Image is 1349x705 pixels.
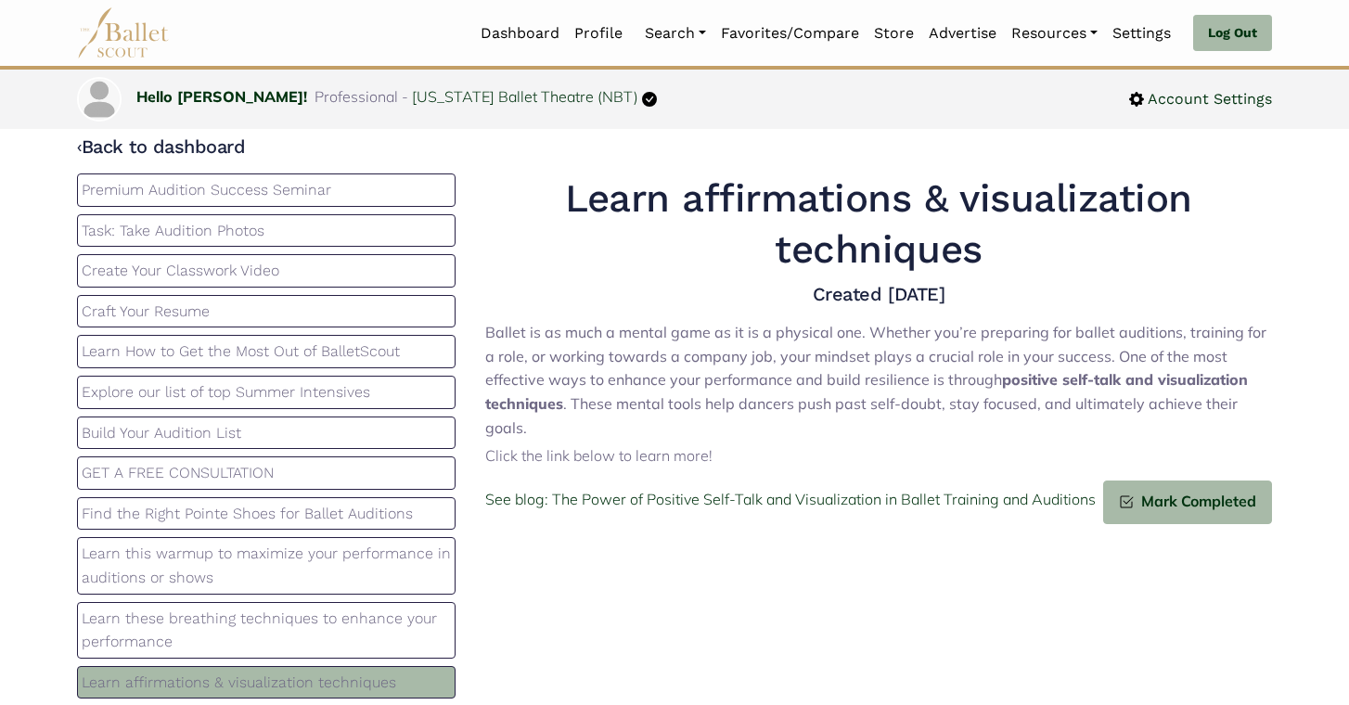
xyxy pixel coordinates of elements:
p: Build Your Audition List [82,421,451,445]
p: Craft Your Resume [82,300,451,324]
a: Resources [1004,14,1105,53]
p: Explore our list of top Summer Intensives [82,380,451,404]
p: Find the Right Pointe Shoes for Ballet Auditions [82,502,451,526]
a: Profile [567,14,630,53]
p: Learn affirmations & visualization techniques [82,671,451,695]
span: Account Settings [1144,87,1272,111]
p: Learn this warmup to maximize your performance in auditions or shows [82,542,451,589]
p: GET A FREE CONSULTATION [82,461,451,485]
p: Premium Audition Success Seminar [82,178,451,202]
a: Search [637,14,713,53]
h1: Learn affirmations & visualization techniques [485,173,1272,275]
a: See blog: The Power of Positive Self-Talk and Visualization in Ballet Training and Auditions [485,488,1096,512]
span: Professional [315,87,398,106]
p: Learn How to Get the Most Out of BalletScout [82,340,451,364]
a: Advertise [921,14,1004,53]
p: Learn these breathing techniques to enhance your performance [82,607,451,654]
p: Task: Take Audition Photos [82,219,451,243]
a: Dashboard [473,14,567,53]
h4: Created [DATE] [485,282,1272,306]
p: Click the link below to learn more! [485,444,1272,468]
code: ‹ [77,135,82,158]
a: Log Out [1193,15,1272,52]
a: [US_STATE] Ballet Theatre (NBT) [412,87,638,106]
p: Create Your Classwork Video [82,259,451,283]
a: Settings [1105,14,1178,53]
a: ‹Back to dashboard [77,135,245,158]
span: - [402,87,408,106]
span: Mark Completed [1134,490,1256,514]
a: Favorites/Compare [713,14,867,53]
img: profile picture [79,79,120,120]
strong: positive self-talk and visualization techniques [485,370,1248,413]
span: Ballet is as much a mental game as it is a physical one. Whether you’re preparing for ballet audi... [485,323,1266,389]
span: . These mental tools help dancers push past self-doubt, stay focused, and ultimately achieve thei... [485,394,1238,437]
a: Account Settings [1129,87,1272,111]
a: Hello [PERSON_NAME]! [136,87,307,106]
a: Store [867,14,921,53]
